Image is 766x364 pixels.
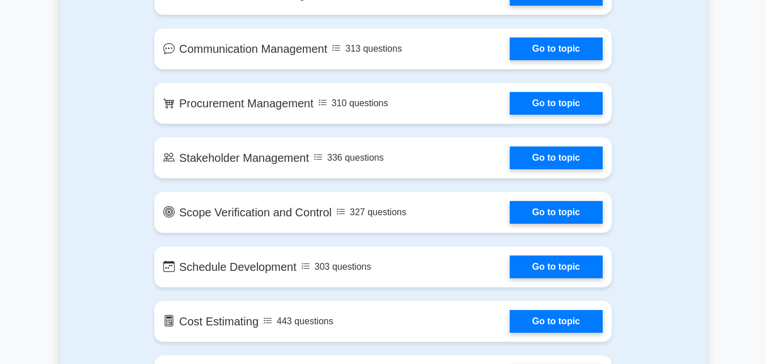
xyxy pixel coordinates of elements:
[510,256,603,278] a: Go to topic
[510,310,603,333] a: Go to topic
[510,201,603,224] a: Go to topic
[510,92,603,115] a: Go to topic
[510,147,603,169] a: Go to topic
[510,37,603,60] a: Go to topic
